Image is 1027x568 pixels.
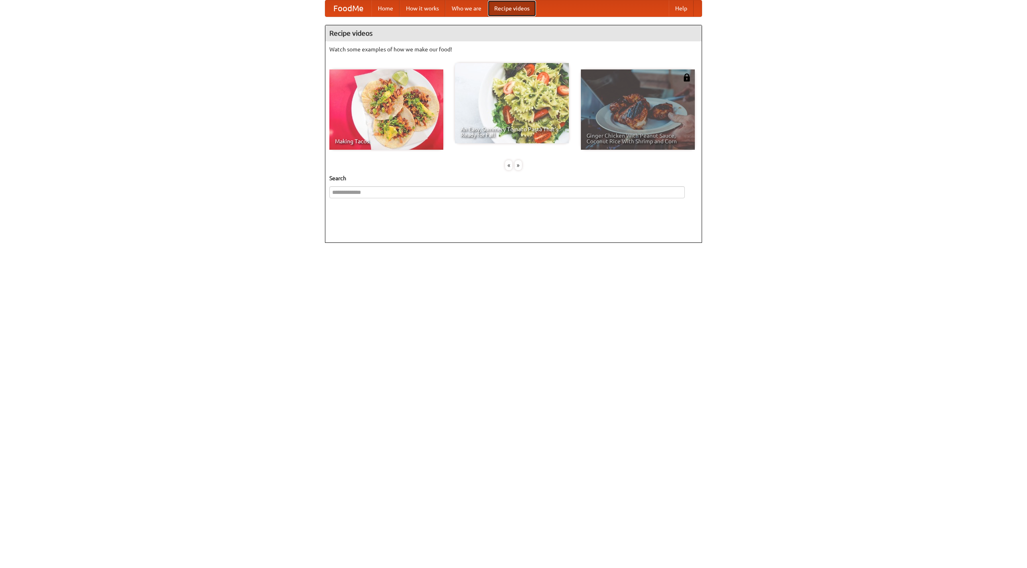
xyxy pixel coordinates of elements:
a: FoodMe [325,0,371,16]
h4: Recipe videos [325,25,702,41]
span: Making Tacos [335,138,438,144]
a: Making Tacos [329,69,443,150]
a: An Easy, Summery Tomato Pasta That's Ready for Fall [455,63,569,143]
h5: Search [329,174,698,182]
img: 483408.png [683,73,691,81]
a: Who we are [445,0,488,16]
div: » [515,160,522,170]
div: « [505,160,512,170]
a: How it works [400,0,445,16]
a: Recipe videos [488,0,536,16]
p: Watch some examples of how we make our food! [329,45,698,53]
span: An Easy, Summery Tomato Pasta That's Ready for Fall [461,126,563,138]
a: Home [371,0,400,16]
a: Help [669,0,694,16]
